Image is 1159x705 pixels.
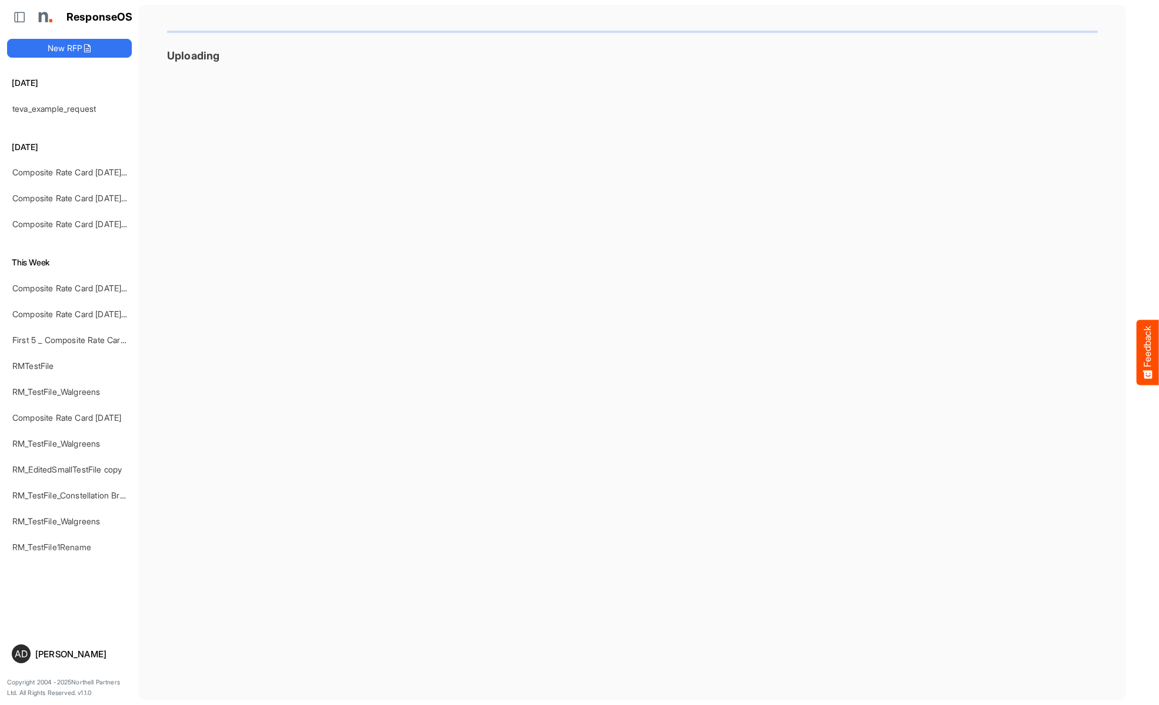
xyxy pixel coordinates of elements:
p: Copyright 2004 - 2025 Northell Partners Ltd. All Rights Reserved. v 1.1.0 [7,677,132,698]
h6: [DATE] [7,141,132,154]
a: Composite Rate Card [DATE]_smaller [12,309,152,319]
a: teva_example_request [12,104,96,114]
h1: ResponseOS [66,11,133,24]
h6: This Week [7,256,132,269]
a: Composite Rate Card [DATE] mapping test_deleted [12,219,205,229]
a: RM_TestFile_Walgreens [12,516,100,526]
button: New RFP [7,39,132,58]
a: Composite Rate Card [DATE]_smaller [12,283,152,293]
a: First 5 _ Composite Rate Card [DATE] [12,335,154,345]
a: RM_TestFile1Rename [12,542,91,552]
a: RM_TestFile_Walgreens [12,387,100,397]
a: Composite Rate Card [DATE]_smaller [12,167,152,177]
h6: [DATE] [7,77,132,89]
a: RM_TestFile_Constellation Brands - ROS prices [12,490,189,500]
a: RMTestFile [12,361,54,371]
img: Northell [32,5,56,29]
a: RM_TestFile_Walgreens [12,438,100,448]
div: [PERSON_NAME] [35,650,127,659]
a: Composite Rate Card [DATE]_smaller [12,193,152,203]
a: Composite Rate Card [DATE] [12,413,121,423]
span: AD [15,649,28,659]
a: RM_EditedSmallTestFile copy [12,464,122,474]
button: Feedback [1137,320,1159,385]
h3: Uploading [167,49,1098,62]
